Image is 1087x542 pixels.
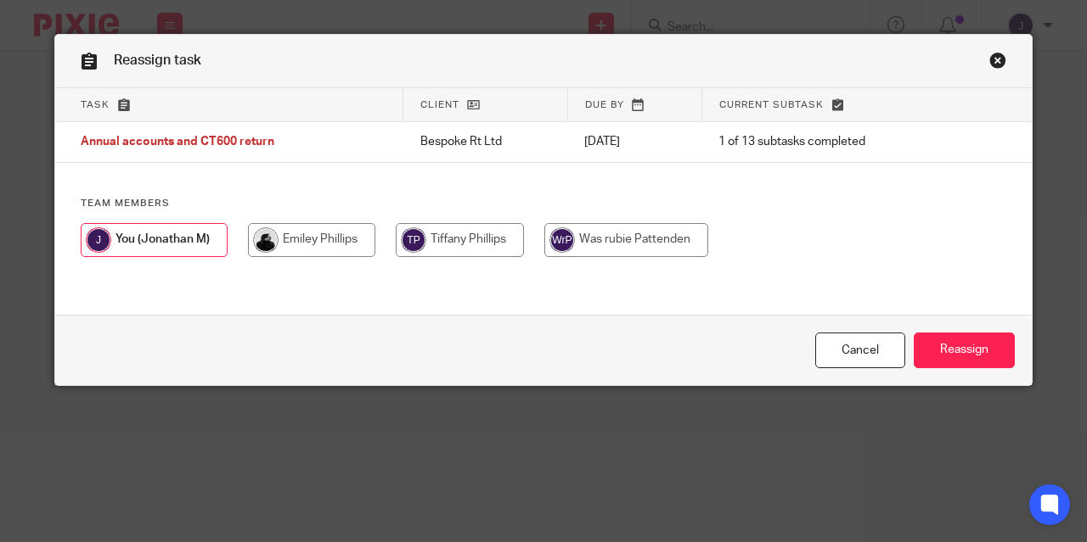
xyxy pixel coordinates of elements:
span: Annual accounts and CT600 return [81,137,274,148]
span: Reassign task [114,53,201,67]
span: Task [81,100,110,109]
span: Due by [585,100,624,109]
a: Close this dialog window [989,52,1006,75]
span: Client [420,100,459,109]
p: Bespoke Rt Ltd [420,133,551,150]
a: Close this dialog window [815,332,905,369]
span: Current subtask [719,100,824,109]
h4: Team members [81,197,1006,210]
input: Reassign [914,332,1015,369]
td: 1 of 13 subtasks completed [701,122,959,163]
p: [DATE] [584,133,684,150]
